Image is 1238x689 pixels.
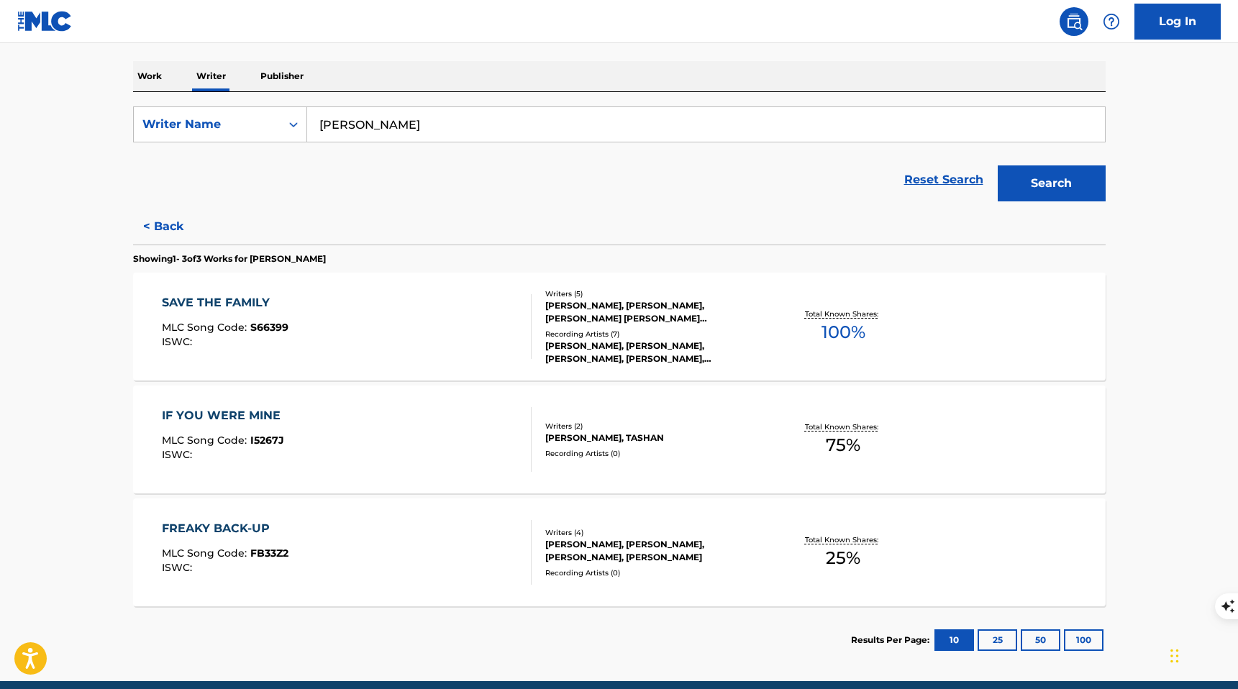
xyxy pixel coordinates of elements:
[17,11,73,32] img: MLC Logo
[1170,634,1179,677] div: Drag
[250,434,284,447] span: I5267J
[851,634,933,647] p: Results Per Page:
[162,294,288,311] div: SAVE THE FAMILY
[142,116,272,133] div: Writer Name
[250,321,288,334] span: S66399
[934,629,974,651] button: 10
[545,432,763,444] div: [PERSON_NAME], TASHAN
[545,448,763,459] div: Recording Artists ( 0 )
[133,385,1106,493] a: IF YOU WERE MINEMLC Song Code:I5267JISWC:Writers (2)[PERSON_NAME], TASHANRecording Artists (0)Tot...
[1103,13,1120,30] img: help
[805,309,882,319] p: Total Known Shares:
[162,434,250,447] span: MLC Song Code :
[162,520,288,537] div: FREAKY BACK-UP
[1065,13,1083,30] img: search
[1021,629,1060,651] button: 50
[1064,629,1103,651] button: 100
[545,421,763,432] div: Writers ( 2 )
[1166,620,1238,689] iframe: Chat Widget
[826,545,860,571] span: 25 %
[162,561,196,574] span: ISWC :
[805,534,882,545] p: Total Known Shares:
[256,61,308,91] p: Publisher
[133,273,1106,380] a: SAVE THE FAMILYMLC Song Code:S66399ISWC:Writers (5)[PERSON_NAME], [PERSON_NAME], [PERSON_NAME] [P...
[250,547,288,560] span: FB33Z2
[162,335,196,348] span: ISWC :
[162,407,288,424] div: IF YOU WERE MINE
[545,567,763,578] div: Recording Artists ( 0 )
[998,165,1106,201] button: Search
[545,527,763,538] div: Writers ( 4 )
[1097,7,1126,36] div: Help
[545,538,763,564] div: [PERSON_NAME], [PERSON_NAME], [PERSON_NAME], [PERSON_NAME]
[133,61,166,91] p: Work
[545,339,763,365] div: [PERSON_NAME], [PERSON_NAME], [PERSON_NAME], [PERSON_NAME], [PERSON_NAME]
[821,319,865,345] span: 100 %
[826,432,860,458] span: 75 %
[545,329,763,339] div: Recording Artists ( 7 )
[1134,4,1221,40] a: Log In
[133,252,326,265] p: Showing 1 - 3 of 3 Works for [PERSON_NAME]
[162,547,250,560] span: MLC Song Code :
[545,299,763,325] div: [PERSON_NAME], [PERSON_NAME], [PERSON_NAME] [PERSON_NAME] [PERSON_NAME]
[133,498,1106,606] a: FREAKY BACK-UPMLC Song Code:FB33Z2ISWC:Writers (4)[PERSON_NAME], [PERSON_NAME], [PERSON_NAME], [P...
[805,421,882,432] p: Total Known Shares:
[162,448,196,461] span: ISWC :
[1060,7,1088,36] a: Public Search
[192,61,230,91] p: Writer
[978,629,1017,651] button: 25
[162,321,250,334] span: MLC Song Code :
[133,106,1106,209] form: Search Form
[897,164,991,196] a: Reset Search
[545,288,763,299] div: Writers ( 5 )
[133,209,219,245] button: < Back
